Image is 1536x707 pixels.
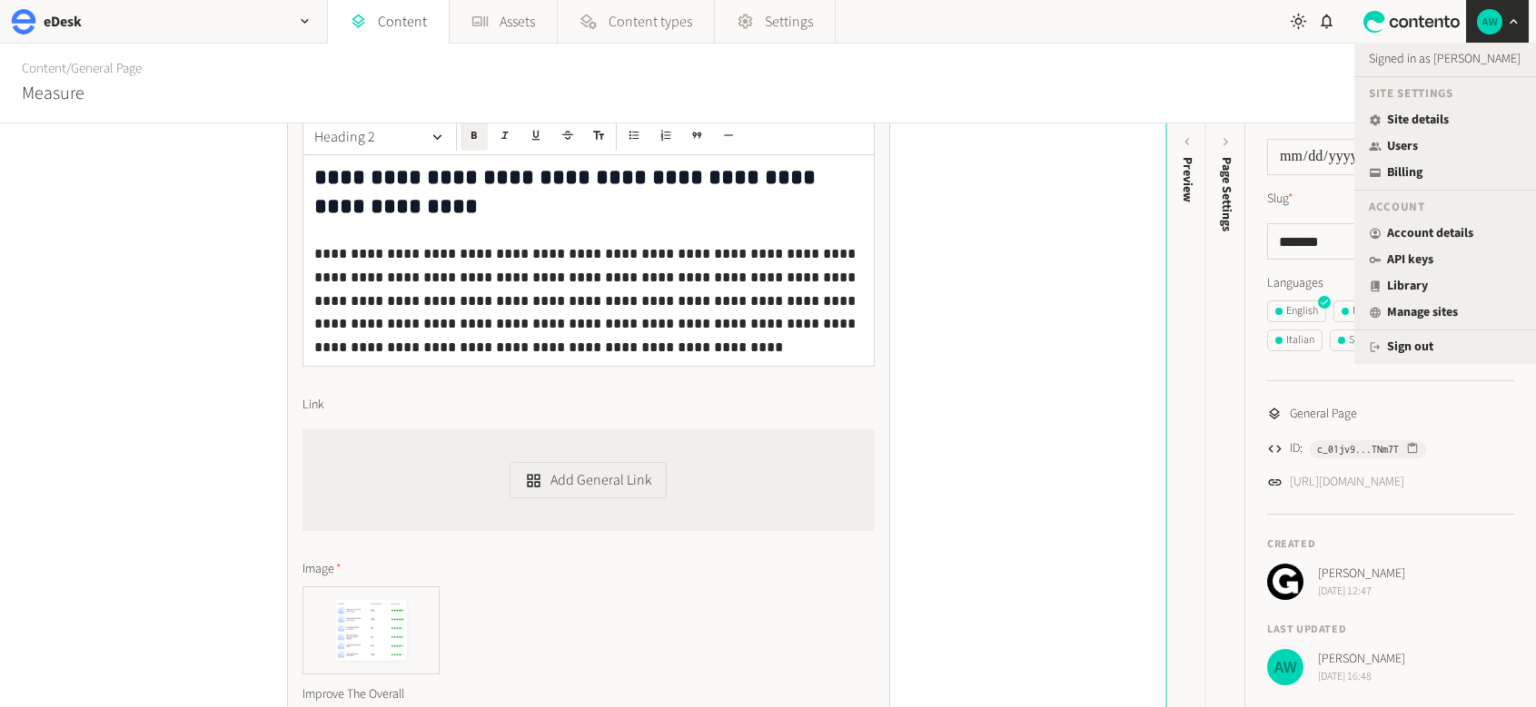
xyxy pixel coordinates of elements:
[1177,157,1196,202] div: Preview
[1318,565,1405,584] span: [PERSON_NAME]
[1267,274,1514,293] label: Languages
[1290,405,1357,424] span: General Page
[302,396,324,415] span: Link
[1267,329,1323,351] button: Italian
[1267,564,1303,600] img: Dragos Ionescu
[1333,300,1391,322] button: French
[307,119,452,155] button: Heading 2
[1369,250,1521,270] a: API keys
[44,11,82,33] h2: eDesk
[1342,303,1382,319] div: French
[1369,277,1521,296] a: Library
[1318,669,1405,685] span: [DATE] 16:48
[1267,300,1326,322] button: English
[1275,303,1318,319] div: English
[1275,332,1314,349] div: Italian
[1330,329,1392,351] button: Spanish
[1477,9,1502,34] img: Alan Wall
[1369,85,1452,102] span: Site settings
[1290,439,1303,458] span: ID:
[1317,441,1399,457] span: c_01jv9...TNm7T
[22,59,66,78] a: Content
[1369,338,1433,357] button: Sign out
[1267,649,1303,685] img: Alan Wall
[66,59,71,78] span: /
[1354,43,1536,69] span: Signed in as [PERSON_NAME]
[510,462,666,498] button: Add General Link
[1318,650,1405,669] span: [PERSON_NAME]
[1290,473,1404,492] a: [URL][DOMAIN_NAME]
[1267,536,1514,553] h4: Created
[11,9,36,34] img: eDesk
[1369,163,1521,182] a: Billing
[1267,622,1514,638] h4: Last updated
[71,59,142,78] a: General Page
[1217,157,1236,231] span: Page Settings
[1369,111,1521,130] a: Site details
[1267,190,1293,209] label: Slug
[302,560,342,579] span: Image
[303,587,440,673] img: Improve The Overall Business 1200X1200
[1338,332,1384,349] div: Spanish
[22,80,84,107] h2: Measure
[609,11,692,33] span: Content types
[1369,224,1521,243] a: Account details
[1310,440,1426,458] button: c_01jv9...TNm7T
[765,11,813,33] span: Settings
[1318,584,1405,600] span: [DATE] 12:47
[1369,303,1521,322] a: Manage sites
[1369,199,1425,215] span: Account
[1369,137,1521,156] a: Users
